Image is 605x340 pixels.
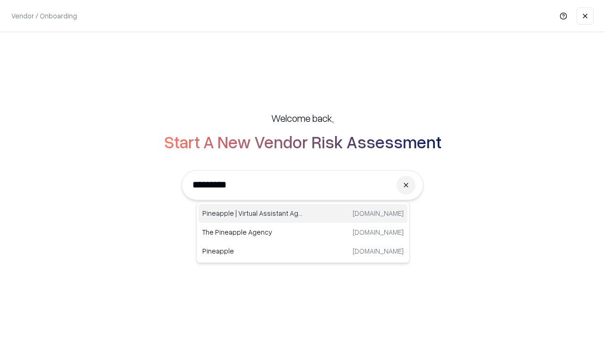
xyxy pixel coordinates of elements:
p: [DOMAIN_NAME] [353,246,404,256]
p: [DOMAIN_NAME] [353,227,404,237]
p: Pineapple [202,246,303,256]
h2: Start A New Vendor Risk Assessment [164,132,441,151]
p: [DOMAIN_NAME] [353,208,404,218]
div: Suggestions [196,202,410,263]
p: Pineapple | Virtual Assistant Agency [202,208,303,218]
h5: Welcome back, [271,111,334,125]
p: Vendor / Onboarding [11,11,77,21]
p: The Pineapple Agency [202,227,303,237]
